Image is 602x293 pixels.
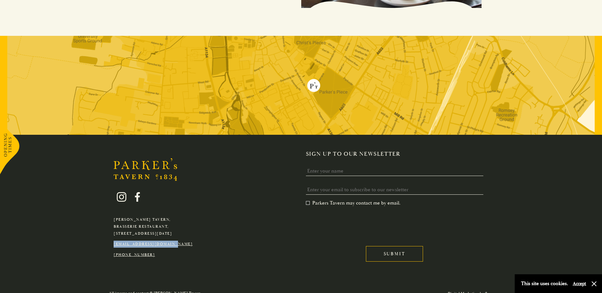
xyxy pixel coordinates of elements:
p: [PERSON_NAME] Tavern, Brasserie Restaurant, [STREET_ADDRESS][DATE] [114,216,193,237]
a: [EMAIL_ADDRESS][DOMAIN_NAME] [114,242,193,246]
h2: Sign up to our newsletter [306,151,488,158]
img: map [7,36,595,135]
button: Accept [573,281,586,287]
input: Enter your name [306,166,483,176]
p: This site uses cookies. [521,279,568,288]
input: Enter your email to subscribe to our newsletter [306,185,483,195]
input: Submit [366,246,423,262]
iframe: reCAPTCHA [306,211,402,236]
button: Close and accept [591,281,597,287]
label: Parkers Tavern may contact me by email. [306,200,400,206]
a: [PHONE_NUMBER] [114,252,155,257]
